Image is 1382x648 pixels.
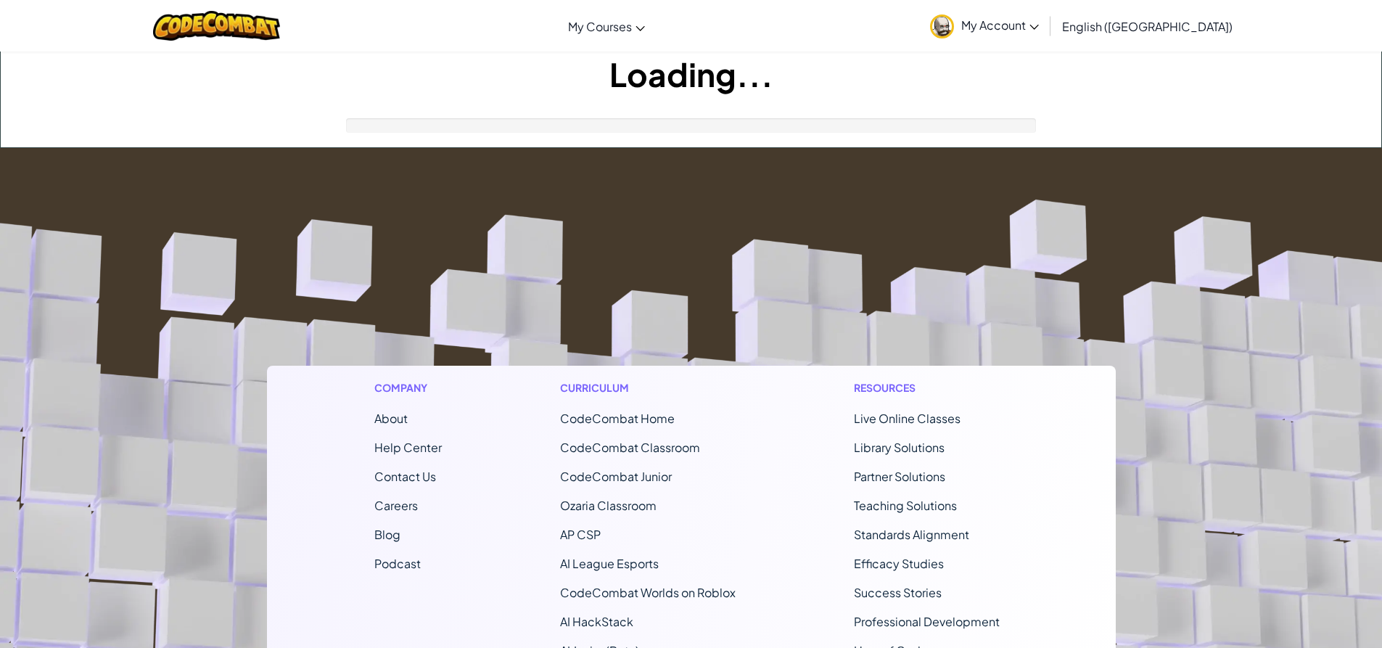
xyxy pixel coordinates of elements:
[854,440,945,455] a: Library Solutions
[561,7,652,46] a: My Courses
[153,11,280,41] img: CodeCombat logo
[560,585,736,600] a: CodeCombat Worlds on Roblox
[374,469,436,484] span: Contact Us
[560,614,633,629] a: AI HackStack
[930,15,954,38] img: avatar
[560,440,700,455] a: CodeCombat Classroom
[560,527,601,542] a: AP CSP
[560,469,672,484] a: CodeCombat Junior
[374,556,421,571] a: Podcast
[854,469,945,484] a: Partner Solutions
[961,17,1039,33] span: My Account
[560,556,659,571] a: AI League Esports
[374,527,400,542] a: Blog
[854,556,944,571] a: Efficacy Studies
[854,527,969,542] a: Standards Alignment
[1,52,1381,97] h1: Loading...
[854,614,1000,629] a: Professional Development
[854,380,1008,395] h1: Resources
[923,3,1046,49] a: My Account
[560,498,657,513] a: Ozaria Classroom
[854,498,957,513] a: Teaching Solutions
[560,411,675,426] span: CodeCombat Home
[374,440,442,455] a: Help Center
[560,380,736,395] h1: Curriculum
[1062,19,1233,34] span: English ([GEOGRAPHIC_DATA])
[1055,7,1240,46] a: English ([GEOGRAPHIC_DATA])
[854,585,942,600] a: Success Stories
[374,380,442,395] h1: Company
[374,498,418,513] a: Careers
[568,19,632,34] span: My Courses
[374,411,408,426] a: About
[854,411,961,426] a: Live Online Classes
